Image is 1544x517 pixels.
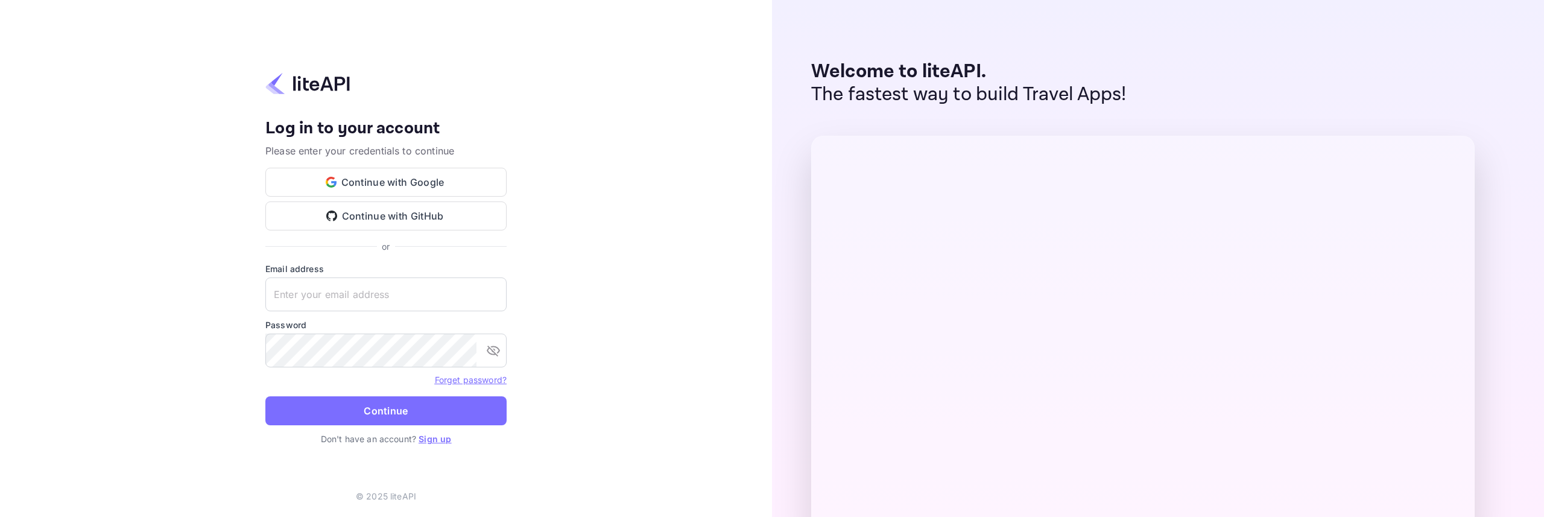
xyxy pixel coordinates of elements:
[265,278,507,311] input: Enter your email address
[435,375,507,385] a: Forget password?
[419,434,451,444] a: Sign up
[265,396,507,425] button: Continue
[356,490,416,503] p: © 2025 liteAPI
[265,72,350,95] img: liteapi
[265,168,507,197] button: Continue with Google
[265,144,507,158] p: Please enter your credentials to continue
[265,118,507,139] h4: Log in to your account
[265,201,507,230] button: Continue with GitHub
[811,60,1127,83] p: Welcome to liteAPI.
[265,433,507,445] p: Don't have an account?
[481,338,505,363] button: toggle password visibility
[265,262,507,275] label: Email address
[435,373,507,385] a: Forget password?
[382,240,390,253] p: or
[265,319,507,331] label: Password
[811,83,1127,106] p: The fastest way to build Travel Apps!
